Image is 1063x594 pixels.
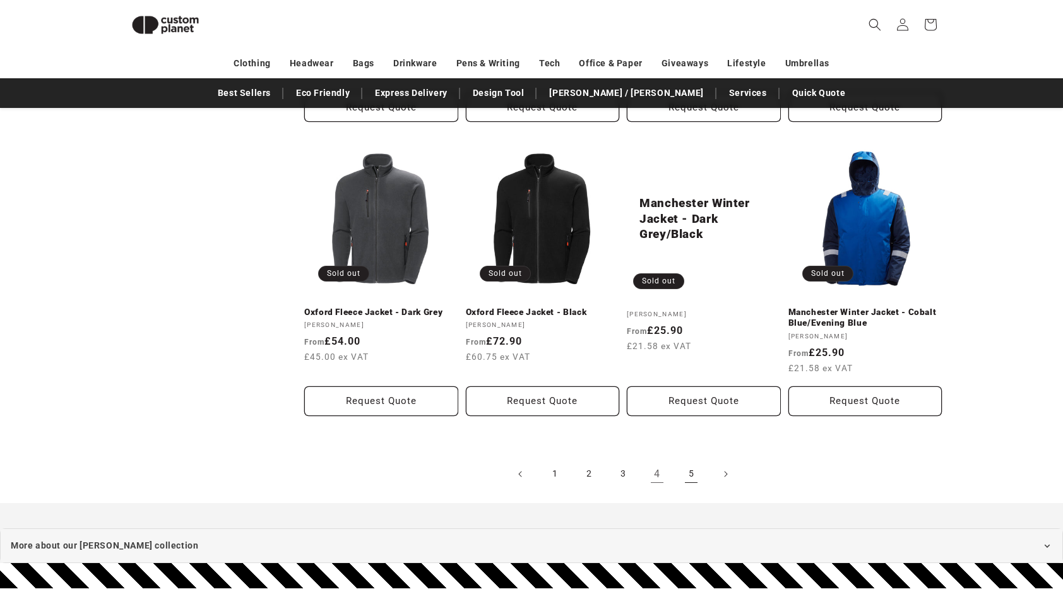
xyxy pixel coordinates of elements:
[575,460,603,488] a: Page 2
[627,324,683,336] strong: £25.90
[723,82,773,104] a: Services
[539,52,560,74] a: Tech
[304,460,942,488] nav: Pagination
[507,460,535,488] a: Previous page
[677,460,705,488] a: Page 5
[627,386,781,416] button: Request Quote
[643,460,671,488] a: Page 4
[861,11,889,39] summary: Search
[662,52,708,74] a: Giveaways
[369,82,454,104] a: Express Delivery
[290,52,334,74] a: Headwear
[304,307,458,318] a: Oxford Fleece Jacket - Dark Grey
[211,82,277,104] a: Best Sellers
[543,82,710,104] a: [PERSON_NAME] / [PERSON_NAME]
[11,538,198,554] span: More about our [PERSON_NAME] collection
[290,82,356,104] a: Eco Friendly
[541,460,569,488] a: Page 1
[785,52,829,74] a: Umbrellas
[711,460,739,488] a: Next page
[727,52,766,74] a: Lifestyle
[609,460,637,488] a: Page 3
[456,52,520,74] a: Pens & Writing
[466,307,620,318] a: Oxford Fleece Jacket - Black
[353,52,374,74] a: Bags
[788,307,942,329] a: Manchester Winter Jacket - Cobalt Blue/Evening Blue
[627,327,647,336] span: From
[466,82,531,104] a: Design Tool
[627,340,691,352] span: £21.58 ex VAT
[579,52,642,74] a: Office & Paper
[627,310,781,319] div: [PERSON_NAME]
[304,386,458,416] button: Request Quote
[639,196,768,242] a: Manchester Winter Jacket - Dark Grey/Black
[121,5,210,45] img: Custom Planet
[786,82,852,104] a: Quick Quote
[234,52,271,74] a: Clothing
[466,386,620,416] button: Request Quote
[393,52,437,74] a: Drinkware
[788,386,942,416] button: Request Quote
[852,458,1063,594] iframe: Chat Widget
